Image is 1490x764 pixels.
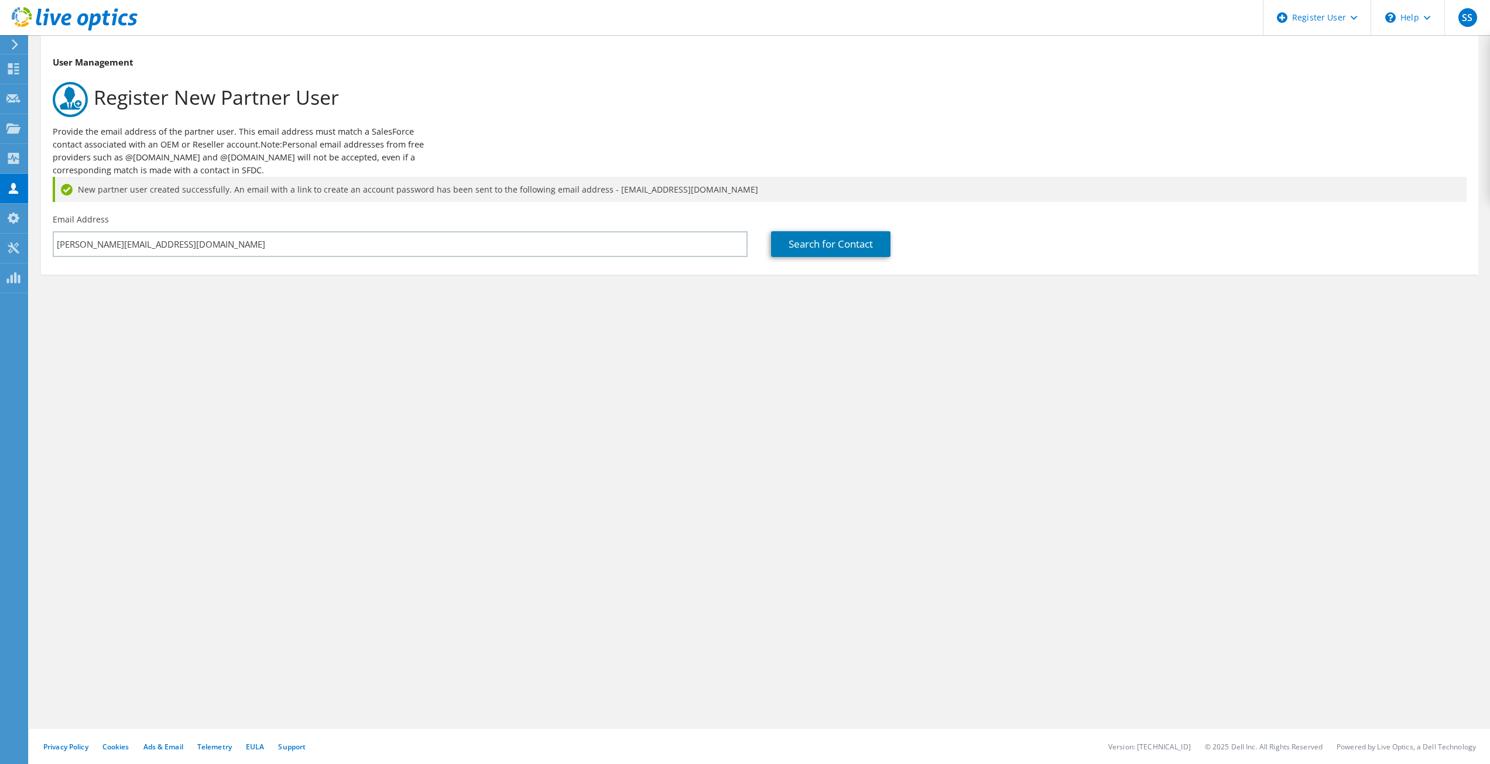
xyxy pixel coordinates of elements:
[53,56,1467,68] h3: User Management
[43,742,88,752] a: Privacy Policy
[261,139,282,150] b: Note:
[53,82,1461,117] h1: Register New Partner User
[197,742,232,752] a: Telemetry
[1458,8,1477,27] span: SS
[143,742,183,752] a: Ads & Email
[278,742,306,752] a: Support
[771,231,890,257] a: Search for Contact
[53,214,109,225] label: Email Address
[102,742,129,752] a: Cookies
[1385,12,1396,23] svg: \n
[78,183,758,196] span: New partner user created successfully. An email with a link to create an account password has bee...
[246,742,264,752] a: EULA
[1205,742,1323,752] li: © 2025 Dell Inc. All Rights Reserved
[1108,742,1191,752] li: Version: [TECHNICAL_ID]
[1337,742,1476,752] li: Powered by Live Optics, a Dell Technology
[53,125,439,177] p: Provide the email address of the partner user. This email address must match a SalesForce contact...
